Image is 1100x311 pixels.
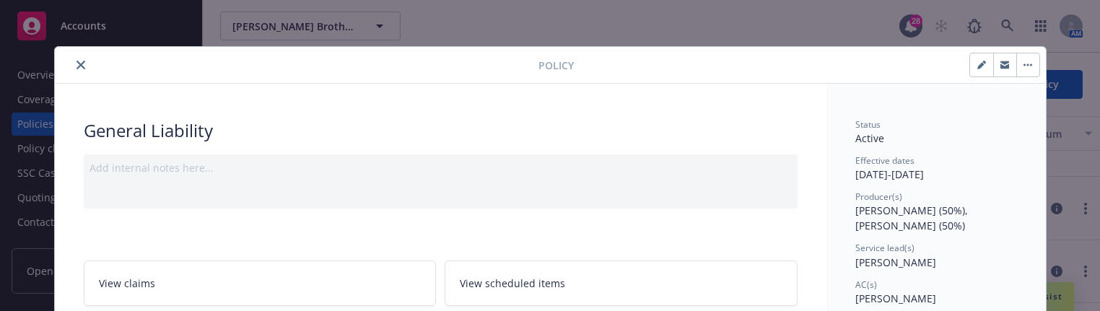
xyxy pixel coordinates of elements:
[855,131,884,145] span: Active
[460,276,565,291] span: View scheduled items
[84,118,798,143] div: General Liability
[72,56,90,74] button: close
[855,255,936,269] span: [PERSON_NAME]
[855,203,971,232] span: [PERSON_NAME] (50%), [PERSON_NAME] (50%)
[855,242,915,254] span: Service lead(s)
[855,154,1017,182] div: [DATE] - [DATE]
[99,276,155,291] span: View claims
[855,154,915,167] span: Effective dates
[855,118,881,131] span: Status
[538,58,574,73] span: Policy
[445,260,798,306] a: View scheduled items
[84,260,437,306] a: View claims
[855,279,877,291] span: AC(s)
[855,190,902,203] span: Producer(s)
[90,160,792,175] div: Add internal notes here...
[855,292,936,305] span: [PERSON_NAME]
